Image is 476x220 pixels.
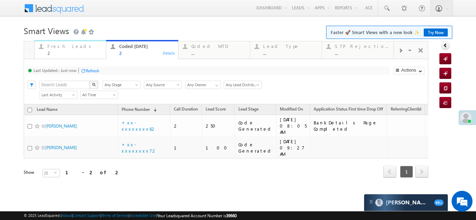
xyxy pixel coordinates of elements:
div: [DATE] 09:16 AM [232,107,262,125]
div: Coded MTD [191,43,246,49]
span: Modified On [280,106,303,112]
a: Terms of Service [101,213,129,218]
a: About [62,213,72,218]
span: 25 [43,160,54,167]
div: Lead Distribution Filter [224,80,261,89]
img: Search [92,83,95,86]
span: City [174,97,181,102]
span: Smart Views [24,25,69,36]
a: Fresh Leads2Details [34,40,106,59]
a: +xx-xxxxxxxx72 [122,141,157,154]
div: Low [320,135,337,141]
span: (sorted ascending) [151,97,156,103]
span: prev [383,166,396,178]
input: Type to Search [185,81,221,89]
a: [PERSON_NAME] [45,114,77,119]
div: Owner Filter [185,80,220,89]
button: Actions [393,67,424,74]
div: 1 - 2 of 2 [66,168,120,176]
div: Last Updated : Just now [33,68,77,73]
span: Faster 🚀 Smart Views with a new look ✨ [331,29,448,36]
div: Chat with us now [36,36,117,46]
div: [DATE] 08:05 AM [280,116,307,135]
div: ... [263,50,317,56]
a: Fresh Leads2 [34,40,106,59]
div: [DATE] 09:27 AM [280,138,307,157]
div: Details [90,50,103,56]
a: Lead Stage [235,105,262,114]
div: 250 [206,123,231,129]
span: 1 [400,166,413,178]
a: Show All Items [212,81,220,88]
span: Lead Score [206,106,226,112]
div: STP Rejection Reason [335,43,389,49]
a: City [170,96,184,105]
div: No [344,113,390,119]
div: Lead Type [263,43,317,49]
a: Sales Assistance Needed [340,96,392,105]
span: GA user agent [397,97,422,102]
a: [PERSON_NAME] [45,145,77,150]
div: Bhubaneswar [174,135,225,141]
span: Your Leadsquared Account Number is [157,213,237,218]
span: Call Duration [174,106,198,112]
span: Priority [320,97,333,102]
span: © 2025 LeadSquared | | | | | [24,212,237,219]
a: Any Source [144,81,182,89]
div: 2 [47,50,102,56]
a: Any Stage [102,81,140,89]
a: Today [264,81,302,89]
a: Last Activity [224,81,262,89]
a: Acceptable Use [130,213,156,218]
a: All Time [80,91,118,99]
em: Start Chat [95,171,126,180]
a: Last Activity [39,91,77,99]
div: Coded [DATE] [119,43,174,49]
span: 1 [400,156,413,168]
span: Last Activity [224,82,259,88]
span: Phone Number [122,107,150,112]
span: Application Status New [269,97,312,102]
a: Lead Score [202,105,229,114]
span: Any Lead Distribution [224,82,259,88]
a: next [415,166,428,178]
span: 39660 [226,213,237,218]
span: Phone Number [122,97,150,102]
div: Lead Source Filter [144,80,182,89]
div: 100 [206,145,231,151]
div: No [344,135,390,141]
span: select [54,161,60,164]
a: Lead Name [33,96,61,105]
a: [PERSON_NAME] [45,123,77,129]
a: Lead Name [33,106,61,115]
span: Any Stage [103,82,138,88]
a: Lead Type... [250,41,322,59]
div: 15 [397,113,423,119]
div: Code Generated [238,141,273,154]
input: Search Leads [39,81,90,89]
a: Coded [DATE]2Details [106,40,178,59]
span: select [54,171,60,174]
a: ReferringClientId [387,105,425,114]
span: Last Activity [40,92,75,98]
a: Coded [DATE]... [106,41,178,59]
div: Refresh [86,68,99,73]
a: Lead Campaign [427,96,462,105]
a: Contact Support [73,213,100,218]
a: GA user agent [393,96,426,105]
span: Sales Assistance Needed [344,97,389,102]
div: Lead Stage Filter [102,80,140,89]
span: Today [265,82,300,88]
span: Any Source [144,82,179,88]
span: (sorted descending) [151,107,156,113]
